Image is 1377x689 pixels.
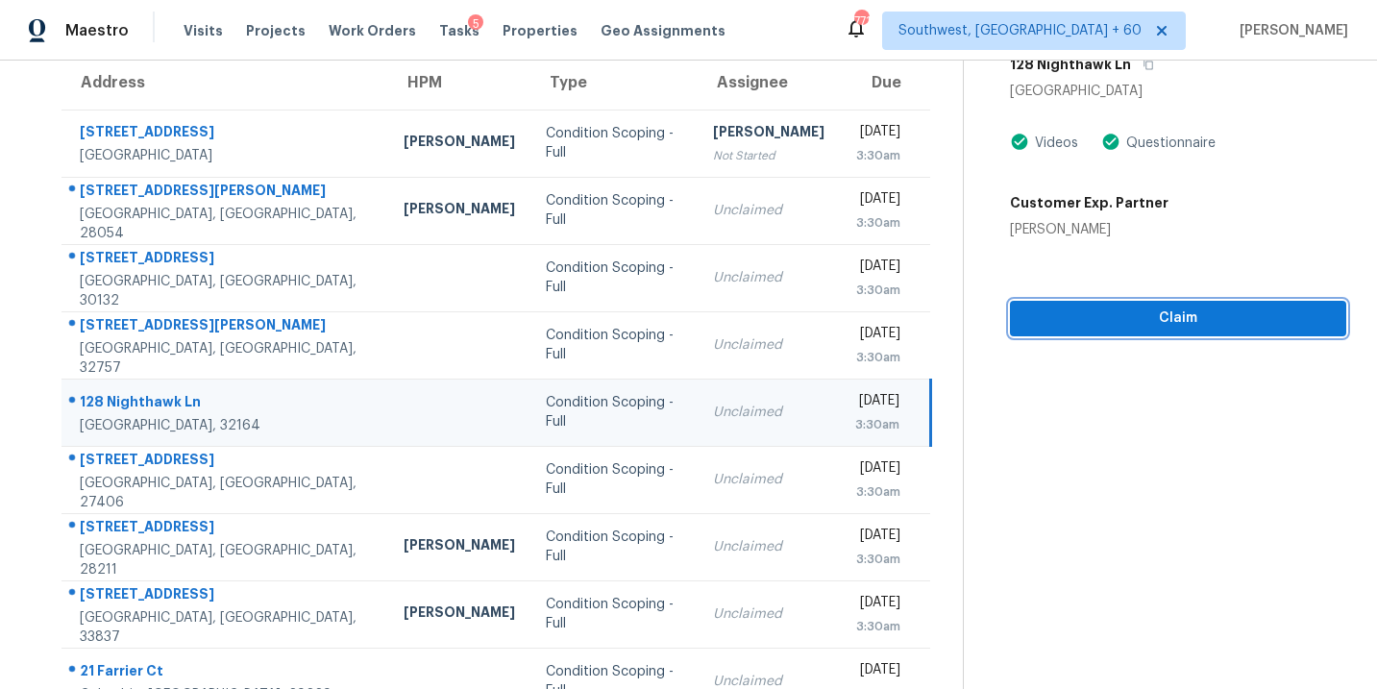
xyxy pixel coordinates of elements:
[713,201,824,220] div: Unclaimed
[546,124,682,162] div: Condition Scoping - Full
[80,517,373,541] div: [STREET_ADDRESS]
[246,21,306,40] span: Projects
[713,335,824,355] div: Unclaimed
[855,482,901,502] div: 3:30am
[713,470,824,489] div: Unclaimed
[1029,134,1078,153] div: Videos
[1025,307,1331,331] span: Claim
[404,199,515,223] div: [PERSON_NAME]
[713,146,824,165] div: Not Started
[898,21,1142,40] span: Southwest, [GEOGRAPHIC_DATA] + 60
[1010,132,1029,152] img: Artifact Present Icon
[80,339,373,378] div: [GEOGRAPHIC_DATA], [GEOGRAPHIC_DATA], 32757
[388,56,530,110] th: HPM
[855,122,901,146] div: [DATE]
[404,535,515,559] div: [PERSON_NAME]
[1131,47,1157,82] button: Copy Address
[855,189,901,213] div: [DATE]
[80,122,373,146] div: [STREET_ADDRESS]
[546,326,682,364] div: Condition Scoping - Full
[855,146,901,165] div: 3:30am
[713,122,824,146] div: [PERSON_NAME]
[468,14,483,34] div: 5
[1010,82,1346,101] div: [GEOGRAPHIC_DATA]
[855,526,901,550] div: [DATE]
[1010,301,1346,336] button: Claim
[1101,132,1120,152] img: Artifact Present Icon
[80,450,373,474] div: [STREET_ADDRESS]
[80,205,373,243] div: [GEOGRAPHIC_DATA], [GEOGRAPHIC_DATA], 28054
[546,460,682,499] div: Condition Scoping - Full
[546,191,682,230] div: Condition Scoping - Full
[329,21,416,40] span: Work Orders
[80,272,373,310] div: [GEOGRAPHIC_DATA], [GEOGRAPHIC_DATA], 30132
[80,541,373,579] div: [GEOGRAPHIC_DATA], [GEOGRAPHIC_DATA], 28211
[61,56,388,110] th: Address
[546,393,682,431] div: Condition Scoping - Full
[855,324,901,348] div: [DATE]
[546,258,682,297] div: Condition Scoping - Full
[546,528,682,566] div: Condition Scoping - Full
[713,268,824,287] div: Unclaimed
[713,604,824,624] div: Unclaimed
[855,593,901,617] div: [DATE]
[1010,220,1168,239] div: [PERSON_NAME]
[80,315,373,339] div: [STREET_ADDRESS][PERSON_NAME]
[80,608,373,647] div: [GEOGRAPHIC_DATA], [GEOGRAPHIC_DATA], 33837
[601,21,725,40] span: Geo Assignments
[855,617,901,636] div: 3:30am
[713,537,824,556] div: Unclaimed
[1010,55,1131,74] h5: 128 Nighthawk Ln
[855,550,901,569] div: 3:30am
[546,595,682,633] div: Condition Scoping - Full
[855,281,901,300] div: 3:30am
[80,181,373,205] div: [STREET_ADDRESS][PERSON_NAME]
[80,146,373,165] div: [GEOGRAPHIC_DATA]
[439,24,479,37] span: Tasks
[80,474,373,512] div: [GEOGRAPHIC_DATA], [GEOGRAPHIC_DATA], 27406
[530,56,698,110] th: Type
[65,21,129,40] span: Maestro
[855,213,901,233] div: 3:30am
[80,661,373,685] div: 21 Farrier Ct
[855,458,901,482] div: [DATE]
[840,56,931,110] th: Due
[80,392,373,416] div: 128 Nighthawk Ln
[854,12,868,31] div: 771
[855,415,899,434] div: 3:30am
[855,348,901,367] div: 3:30am
[80,416,373,435] div: [GEOGRAPHIC_DATA], 32164
[1120,134,1216,153] div: Questionnaire
[713,403,824,422] div: Unclaimed
[855,257,901,281] div: [DATE]
[503,21,578,40] span: Properties
[184,21,223,40] span: Visits
[698,56,840,110] th: Assignee
[1232,21,1348,40] span: [PERSON_NAME]
[80,248,373,272] div: [STREET_ADDRESS]
[1010,193,1168,212] h5: Customer Exp. Partner
[404,132,515,156] div: [PERSON_NAME]
[80,584,373,608] div: [STREET_ADDRESS]
[855,660,901,684] div: [DATE]
[404,603,515,627] div: [PERSON_NAME]
[855,391,899,415] div: [DATE]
